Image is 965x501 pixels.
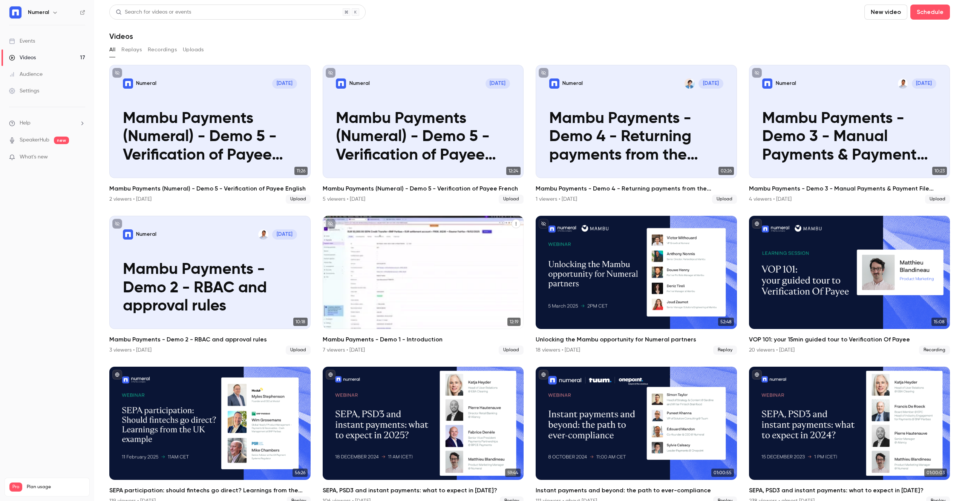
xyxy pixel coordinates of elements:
span: 10:18 [293,318,308,326]
div: 4 viewers • [DATE] [749,195,792,203]
a: SpeakerHub [20,136,49,144]
p: Mambu Payments (Numeral) - Demo 5 - Verification of Payee French [336,110,510,164]
p: Numeral [136,80,156,87]
span: [DATE] [912,78,936,89]
span: 59:44 [505,469,521,477]
li: Mambu Payments - Demo 1 - Introduction [323,216,524,355]
a: Mambu Payments - Demo 4 - Returning payments from the dashboardNumeralAugustin Sonnet[DATE]Mambu ... [536,65,737,204]
span: 56:26 [293,469,308,477]
a: Mambu Payments (Numeral) - Demo 5 - Verification of Payee FrenchNumeral[DATE]Mambu Payments (Nume... [323,65,524,204]
span: 12:19 [507,318,521,326]
button: unpublished [326,68,335,78]
p: Mambu Payments - Demo 3 - Manual Payments & Payment File Upload [762,110,936,164]
iframe: Noticeable Trigger [76,154,85,161]
h2: Unlocking the Mambu opportunity for Numeral partners [536,335,737,344]
span: Upload [712,195,737,204]
p: Mambu Payments - Demo 2 - RBAC and approval rules [123,261,297,315]
h2: Mambu Payments - Demo 3 - Manual Payments & Payment File Upload [749,184,950,193]
span: [DATE] [486,78,510,89]
img: Brian Overson [258,229,268,240]
span: Upload [925,195,950,204]
div: 3 viewers • [DATE] [109,346,152,354]
button: New video [864,5,907,20]
div: 5 viewers • [DATE] [323,195,365,203]
button: Schedule [910,5,950,20]
span: 52:48 [718,318,734,326]
button: Replays [121,44,142,56]
li: VOP 101: your 15min guided tour to Verification Of Payee [749,216,950,355]
a: 12:19Mambu Payments - Demo 1 - Introduction7 viewers • [DATE]Upload [323,216,524,355]
button: published [539,370,548,380]
span: [DATE] [698,78,723,89]
img: Mambu Payments - Demo 2 - RBAC and approval rules [123,229,133,240]
button: Recordings [148,44,177,56]
p: Numeral [136,231,156,238]
span: Plan usage [27,484,85,490]
img: Numeral [9,6,21,18]
section: Videos [109,5,950,496]
button: published [752,219,762,229]
h2: Mambu Payments (Numeral) - Demo 5 - Verification of Payee French [323,184,524,193]
span: 11:26 [294,167,308,175]
h2: Mambu Payments (Numeral) - Demo 5 - Verification of Payee English [109,184,311,193]
img: Mambu Payments - Demo 4 - Returning payments from the dashboard [549,78,559,89]
img: Mambu Payments - Demo 3 - Manual Payments & Payment File Upload [762,78,772,89]
span: Recording [919,346,950,355]
div: Audience [9,71,43,78]
span: Upload [499,346,524,355]
span: Help [20,119,31,127]
h1: Videos [109,32,133,41]
span: [DATE] [272,229,297,240]
span: Upload [499,195,524,204]
span: Upload [286,195,311,204]
h2: Mambu Payments - Demo 1 - Introduction [323,335,524,344]
button: All [109,44,115,56]
span: 01:00:55 [711,469,734,477]
h2: SEPA participation: should fintechs go direct? Learnings from the [GEOGRAPHIC_DATA] example [109,486,311,495]
p: Numeral [562,80,583,87]
li: Mambu Payments (Numeral) - Demo 5 - Verification of Payee French [323,65,524,204]
div: 2 viewers • [DATE] [109,195,152,203]
button: unpublished [326,219,335,229]
span: Upload [286,346,311,355]
div: Videos [9,54,36,61]
div: Settings [9,87,39,95]
a: 15:08VOP 101: your 15min guided tour to Verification Of Payee20 viewers • [DATE]Recording [749,216,950,355]
div: 7 viewers • [DATE] [323,346,365,354]
span: 02:26 [718,167,734,175]
img: Mambu Payments (Numeral) - Demo 5 - Verification of Payee French [336,78,346,89]
div: 20 viewers • [DATE] [749,346,795,354]
span: 01:00:03 [924,469,947,477]
li: Unlocking the Mambu opportunity for Numeral partners [536,216,737,355]
li: Mambu Payments (Numeral) - Demo 5 - Verification of Payee English [109,65,311,204]
button: unpublished [112,68,122,78]
span: What's new [20,153,48,161]
span: [DATE] [272,78,297,89]
li: Mambu Payments - Demo 2 - RBAC and approval rules [109,216,311,355]
h2: Mambu Payments - Demo 2 - RBAC and approval rules [109,335,311,344]
li: Mambu Payments - Demo 3 - Manual Payments & Payment File Upload [749,65,950,204]
button: unpublished [539,68,548,78]
a: Mambu Payments - Demo 2 - RBAC and approval rulesNumeralBrian Overson[DATE]Mambu Payments - Demo ... [109,216,311,355]
img: Brian Overson [898,78,908,89]
span: Replay [713,346,737,355]
a: 52:48Unlocking the Mambu opportunity for Numeral partners18 viewers • [DATE]Replay [536,216,737,355]
div: Events [9,37,35,45]
button: published [752,370,762,380]
a: Mambu Payments (Numeral) - Demo 5 - Verification of Payee EnglishNumeral[DATE]Mambu Payments (Num... [109,65,311,204]
h2: Instant payments and beyond: the path to ever-compliance [536,486,737,495]
p: Numeral [349,80,370,87]
p: Mambu Payments - Demo 4 - Returning payments from the dashboard [549,110,723,164]
span: 10:23 [932,167,947,175]
button: published [112,370,122,380]
img: Mambu Payments (Numeral) - Demo 5 - Verification of Payee English [123,78,133,89]
p: Numeral [776,80,796,87]
a: Mambu Payments - Demo 3 - Manual Payments & Payment File UploadNumeralBrian Overson[DATE]Mambu Pa... [749,65,950,204]
h2: Mambu Payments - Demo 4 - Returning payments from the dashboard [536,184,737,193]
h2: SEPA, PSD3 and instant payments: what to expect in [DATE]? [323,486,524,495]
button: unpublished [112,219,122,229]
span: Pro [9,483,22,492]
div: 1 viewers • [DATE] [536,195,577,203]
button: unpublished [539,219,548,229]
button: Uploads [183,44,204,56]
